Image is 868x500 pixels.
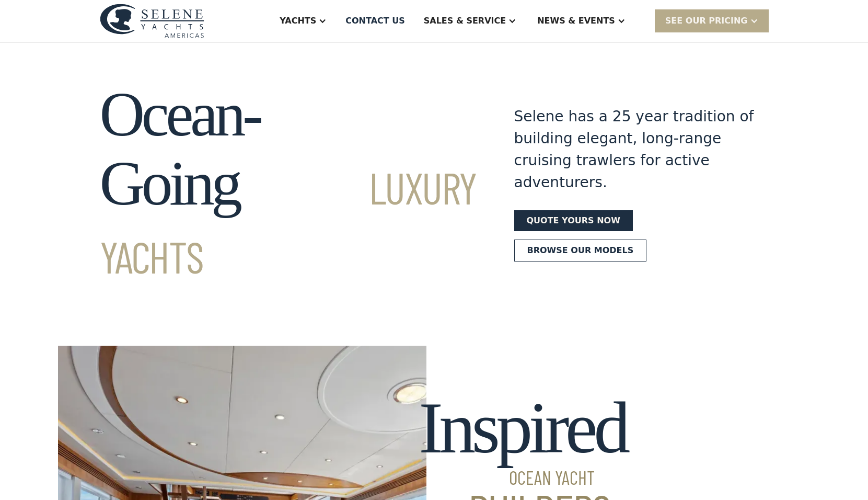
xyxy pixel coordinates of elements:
[424,15,506,27] div: Sales & Service
[100,4,204,38] img: logo
[100,161,477,282] span: Luxury Yachts
[655,9,769,32] div: SEE Our Pricing
[419,468,626,487] span: Ocean Yacht
[280,15,316,27] div: Yachts
[514,240,647,262] a: Browse our models
[514,106,755,194] div: Selene has a 25 year tradition of building elegant, long-range cruising trawlers for active adven...
[100,80,477,287] h1: Ocean-Going
[665,15,748,27] div: SEE Our Pricing
[345,15,405,27] div: Contact US
[514,210,633,231] a: Quote yours now
[537,15,615,27] div: News & EVENTS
